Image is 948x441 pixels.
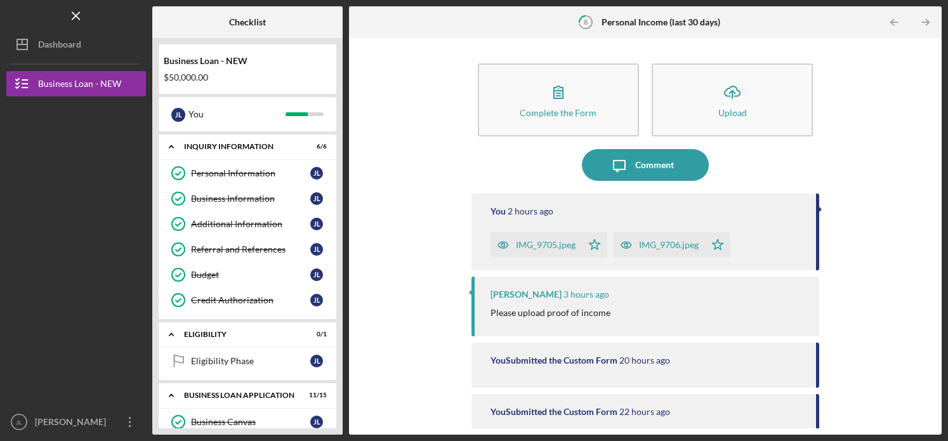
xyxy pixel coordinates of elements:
div: 0 / 1 [304,331,327,338]
a: Referral and ReferencesJL [165,237,330,262]
button: Business Loan - NEW [6,71,146,96]
div: You [490,206,506,216]
a: Business InformationJL [165,186,330,211]
div: Budget [191,270,310,280]
div: J L [310,268,323,281]
div: J L [310,416,323,428]
div: IMG_9705.jpeg [516,240,576,250]
b: Personal Income (last 30 days) [602,17,720,27]
div: Comment [635,149,674,181]
text: JL [16,419,23,426]
div: Referral and References [191,244,310,254]
div: BUSINESS LOAN APPLICATION [184,392,295,399]
time: 2025-10-02 21:52 [619,355,670,365]
tspan: 8 [584,18,588,26]
div: Additional Information [191,219,310,229]
div: J L [171,108,185,122]
button: JL[PERSON_NAME] [6,409,146,435]
a: Business CanvasJL [165,409,330,435]
div: [PERSON_NAME] [490,289,562,299]
div: IMG_9706.jpeg [639,240,699,250]
div: 11 / 15 [304,392,327,399]
div: ELIGIBILITY [184,331,295,338]
a: Credit AuthorizationJL [165,287,330,313]
div: You Submitted the Custom Form [490,407,617,417]
div: J L [310,243,323,256]
div: INQUIRY INFORMATION [184,143,295,150]
a: Additional InformationJL [165,211,330,237]
div: Business Canvas [191,417,310,427]
button: IMG_9705.jpeg [490,232,607,258]
a: BudgetJL [165,262,330,287]
div: Business Information [191,194,310,204]
div: J L [310,167,323,180]
div: You Submitted the Custom Form [490,355,617,365]
div: You [188,103,286,125]
div: Business Loan - NEW [164,56,331,66]
button: Comment [582,149,709,181]
a: Eligibility PhaseJL [165,348,330,374]
button: Complete the Form [478,63,639,136]
time: 2025-10-02 20:10 [619,407,670,417]
time: 2025-10-03 15:06 [563,289,609,299]
div: Credit Authorization [191,295,310,305]
a: Personal InformationJL [165,161,330,186]
div: J L [310,355,323,367]
div: J L [310,294,323,306]
div: Upload [718,108,747,117]
time: 2025-10-03 15:52 [508,206,553,216]
b: Checklist [229,17,266,27]
div: J L [310,218,323,230]
p: Please upload proof of income [490,306,610,320]
button: Dashboard [6,32,146,57]
div: Business Loan - NEW [38,71,121,100]
div: Complete the Form [520,108,596,117]
div: [PERSON_NAME] [32,409,114,438]
div: $50,000.00 [164,72,331,82]
div: Eligibility Phase [191,356,310,366]
button: IMG_9706.jpeg [614,232,730,258]
div: J L [310,192,323,205]
button: Upload [652,63,813,136]
div: Dashboard [38,32,81,60]
div: Personal Information [191,168,310,178]
div: 6 / 6 [304,143,327,150]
